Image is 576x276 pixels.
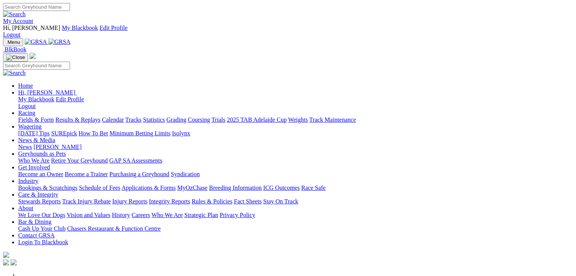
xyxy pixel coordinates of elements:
[18,171,63,177] a: Become an Owner
[301,185,325,191] a: Race Safe
[18,171,573,178] div: Get Involved
[3,18,33,24] a: My Account
[18,82,33,89] a: Home
[18,178,38,184] a: Industry
[18,239,68,245] a: Login To Blackbook
[55,116,100,123] a: Results & Replays
[30,53,36,59] img: logo-grsa-white.png
[18,198,573,205] div: Care & Integrity
[309,116,356,123] a: Track Maintenance
[18,157,573,164] div: Greyhounds as Pets
[18,225,573,232] div: Bar & Dining
[211,116,225,123] a: Trials
[18,144,32,150] a: News
[3,70,26,76] img: Search
[18,116,573,123] div: Racing
[177,185,208,191] a: MyOzChase
[3,25,60,31] span: Hi, [PERSON_NAME]
[172,130,190,136] a: Isolynx
[65,171,108,177] a: Become a Trainer
[131,212,150,218] a: Careers
[18,96,55,102] a: My Blackbook
[48,39,71,45] img: GRSA
[109,171,169,177] a: Purchasing a Greyhound
[18,185,77,191] a: Bookings & Scratchings
[18,96,573,110] div: Hi, [PERSON_NAME]
[188,116,210,123] a: Coursing
[18,130,50,136] a: [DATE] Tips
[100,25,128,31] a: Edit Profile
[18,205,33,211] a: About
[18,191,58,198] a: Care & Integrity
[18,144,573,150] div: News & Media
[18,212,65,218] a: We Love Our Dogs
[8,39,20,45] span: Menu
[62,198,111,205] a: Track Injury Rebate
[102,116,124,123] a: Calendar
[167,116,186,123] a: Grading
[18,164,50,171] a: Get Involved
[192,198,233,205] a: Rules & Policies
[3,62,70,70] input: Search
[18,198,61,205] a: Stewards Reports
[122,185,176,191] a: Applications & Forms
[6,54,25,60] img: Close
[263,185,300,191] a: ICG Outcomes
[184,212,218,218] a: Strategic Plan
[18,130,573,137] div: Wagering
[11,259,17,265] img: twitter.svg
[18,123,42,130] a: Wagering
[18,103,36,109] a: Logout
[56,96,84,102] a: Edit Profile
[5,46,27,53] span: BlkBook
[112,198,147,205] a: Injury Reports
[149,198,190,205] a: Integrity Reports
[263,198,298,205] a: Stay On Track
[109,157,162,164] a: GAP SA Assessments
[79,130,108,136] a: How To Bet
[62,25,98,31] a: My Blackbook
[288,116,308,123] a: Weights
[18,219,52,225] a: Bar & Dining
[143,116,165,123] a: Statistics
[209,185,262,191] a: Breeding Information
[18,137,55,143] a: News & Media
[112,212,130,218] a: History
[18,89,77,96] a: Hi, [PERSON_NAME]
[18,150,66,157] a: Greyhounds as Pets
[3,53,28,62] button: Toggle navigation
[3,31,20,38] a: Logout
[51,130,77,136] a: SUREpick
[3,11,26,18] img: Search
[220,212,255,218] a: Privacy Policy
[18,89,75,96] span: Hi, [PERSON_NAME]
[18,232,55,239] a: Contact GRSA
[67,225,161,232] a: Chasers Restaurant & Function Centre
[51,157,108,164] a: Retire Your Greyhound
[67,212,110,218] a: Vision and Values
[151,212,183,218] a: Who We Are
[227,116,287,123] a: 2025 TAB Adelaide Cup
[18,116,54,123] a: Fields & Form
[125,116,142,123] a: Tracks
[18,110,35,116] a: Racing
[33,144,81,150] a: [PERSON_NAME]
[3,259,9,265] img: facebook.svg
[18,185,573,191] div: Industry
[3,25,573,38] div: My Account
[25,39,47,45] img: GRSA
[18,225,66,232] a: Cash Up Your Club
[79,185,120,191] a: Schedule of Fees
[171,171,200,177] a: Syndication
[234,198,262,205] a: Fact Sheets
[3,46,27,53] a: BlkBook
[18,212,573,219] div: About
[3,38,23,46] button: Toggle navigation
[109,130,170,136] a: Minimum Betting Limits
[18,157,50,164] a: Who We Are
[3,252,9,258] img: logo-grsa-white.png
[3,3,70,11] input: Search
